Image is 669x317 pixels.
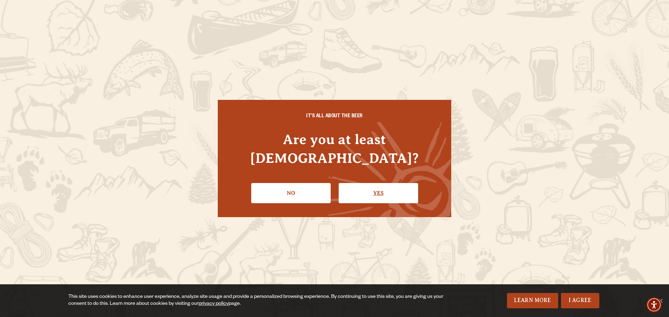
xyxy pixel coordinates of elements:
[232,114,437,120] h6: IT'S ALL ABOUT THE BEER
[199,301,229,307] a: privacy policy
[232,130,437,167] h4: Are you at least [DEMOGRAPHIC_DATA]?
[561,293,599,308] a: I Agree
[507,293,558,308] a: Learn More
[251,183,331,203] a: No
[339,183,418,203] a: Confirm I'm 21 or older
[68,294,449,308] div: This site uses cookies to enhance user experience, analyze site usage and provide a personalized ...
[646,297,662,312] div: Accessibility Menu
